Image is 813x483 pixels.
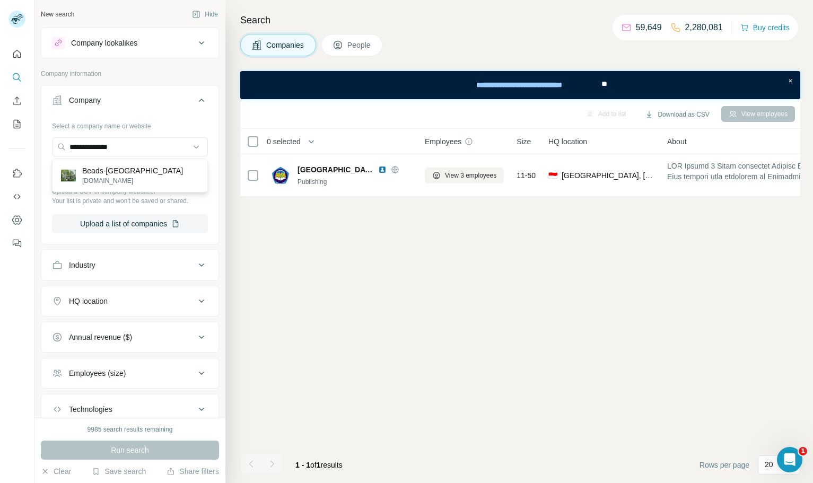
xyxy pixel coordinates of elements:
button: Use Surfe on LinkedIn [8,164,25,183]
div: Industry [69,260,95,270]
img: LinkedIn logo [378,165,387,174]
button: Save search [92,466,146,477]
button: Upload a list of companies [52,214,208,233]
img: Beads-Bali [61,168,76,183]
span: Employees [425,136,461,147]
span: results [295,461,343,469]
span: 11-50 [517,170,536,181]
button: Share filters [167,466,219,477]
button: Search [8,68,25,87]
p: 59,649 [636,21,662,34]
img: Logo of SMA Negeri 1 Garut [272,167,289,184]
button: My lists [8,115,25,134]
p: Beads-[GEOGRAPHIC_DATA] [82,165,183,176]
span: 1 [799,447,807,455]
h4: Search [240,13,800,28]
iframe: Banner [240,71,800,99]
p: Your list is private and won't be saved or shared. [52,196,208,206]
span: of [310,461,317,469]
div: Employees (size) [69,368,126,379]
div: Annual revenue ($) [69,332,132,343]
div: Select a company name or website [52,117,208,131]
span: 1 [317,461,321,469]
span: Companies [266,40,305,50]
button: Use Surfe API [8,187,25,206]
p: 2,280,081 [685,21,723,34]
button: HQ location [41,288,218,314]
button: Dashboard [8,210,25,230]
span: 🇮🇩 [548,170,557,181]
span: 1 - 1 [295,461,310,469]
span: Rows per page [700,460,749,470]
iframe: Intercom live chat [777,447,802,472]
div: 9985 search results remaining [88,425,173,434]
span: About [667,136,687,147]
button: Clear [41,466,71,477]
button: Enrich CSV [8,91,25,110]
span: HQ location [548,136,587,147]
div: Company [69,95,101,106]
div: Company lookalikes [71,38,137,48]
button: Download as CSV [637,107,716,122]
p: 20 [765,459,773,470]
div: Publishing [298,177,412,187]
span: Size [517,136,531,147]
button: Buy credits [740,20,790,35]
button: Feedback [8,234,25,253]
button: Company lookalikes [41,30,218,56]
div: New search [41,10,74,19]
div: Technologies [69,404,112,415]
span: View 3 employees [445,171,496,180]
button: Annual revenue ($) [41,324,218,350]
span: [GEOGRAPHIC_DATA] [298,164,373,175]
p: [DOMAIN_NAME] [82,176,183,186]
p: Company information [41,69,219,78]
span: [GEOGRAPHIC_DATA], [GEOGRAPHIC_DATA], [GEOGRAPHIC_DATA] [562,170,654,181]
button: Quick start [8,45,25,64]
button: Hide [185,6,225,22]
button: Technologies [41,397,218,422]
button: Company [41,87,218,117]
button: Employees (size) [41,361,218,386]
span: 0 selected [267,136,301,147]
span: People [347,40,372,50]
button: Industry [41,252,218,278]
div: HQ location [69,296,108,306]
button: View 3 employees [425,168,504,183]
